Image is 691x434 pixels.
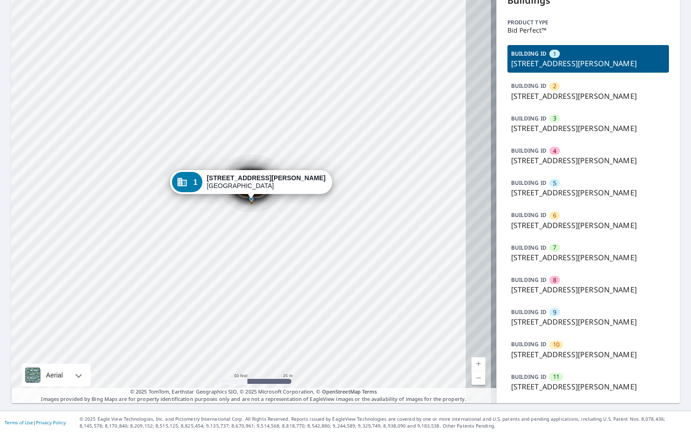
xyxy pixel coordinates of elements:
p: BUILDING ID [511,244,547,251]
p: Bid Perfect™ [507,27,669,34]
p: BUILDING ID [511,276,547,284]
p: BUILDING ID [511,82,547,90]
p: BUILDING ID [511,50,547,57]
p: [STREET_ADDRESS][PERSON_NAME] [511,91,666,102]
span: 6 [553,211,556,220]
p: [STREET_ADDRESS][PERSON_NAME] [511,316,666,327]
p: BUILDING ID [511,114,547,122]
span: 7 [553,243,556,252]
p: © 2025 Eagle View Technologies, Inc. and Pictometry International Corp. All Rights Reserved. Repo... [80,416,686,429]
span: 8 [553,276,556,285]
p: [STREET_ADDRESS][PERSON_NAME] [511,123,666,134]
span: 4 [553,147,556,155]
a: Terms of Use [5,419,33,426]
p: | [5,420,66,425]
p: BUILDING ID [511,179,547,187]
span: 10 [553,340,559,349]
p: BUILDING ID [511,340,547,348]
p: [STREET_ADDRESS][PERSON_NAME] [511,349,666,360]
p: BUILDING ID [511,373,547,381]
span: 3 [553,114,556,123]
span: 9 [553,308,556,317]
p: BUILDING ID [511,147,547,154]
p: BUILDING ID [511,308,547,316]
a: Terms [362,388,377,395]
span: 2 [553,82,556,91]
p: [STREET_ADDRESS][PERSON_NAME] [511,58,666,69]
p: BUILDING ID [511,211,547,219]
strong: [STREET_ADDRESS][PERSON_NAME] [207,174,325,182]
span: 1 [193,179,197,186]
div: Aerial [43,364,66,387]
a: Current Level 19, Zoom In [472,357,485,371]
a: Current Level 19, Zoom Out [472,371,485,385]
span: 11 [553,372,559,381]
p: [STREET_ADDRESS][PERSON_NAME] [511,220,666,231]
div: [GEOGRAPHIC_DATA] [207,174,325,190]
p: [STREET_ADDRESS][PERSON_NAME] [511,155,666,166]
p: [STREET_ADDRESS][PERSON_NAME] [511,284,666,295]
div: Dropped pin, building 1, Commercial property, 5619 Aldine Bender Rd Houston, TX 77032 [170,170,332,199]
p: Images provided by Bing Maps are for property identification purposes only and are not a represen... [11,388,496,403]
a: Privacy Policy [36,419,66,426]
p: [STREET_ADDRESS][PERSON_NAME] [511,187,666,198]
p: [STREET_ADDRESS][PERSON_NAME] [511,252,666,263]
p: Product type [507,18,669,27]
span: 5 [553,179,556,188]
span: 1 [553,50,556,58]
p: [STREET_ADDRESS][PERSON_NAME] [511,381,666,392]
a: OpenStreetMap [322,388,361,395]
span: © 2025 TomTom, Earthstar Geographics SIO, © 2025 Microsoft Corporation, © [130,388,377,396]
div: Aerial [22,364,91,387]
